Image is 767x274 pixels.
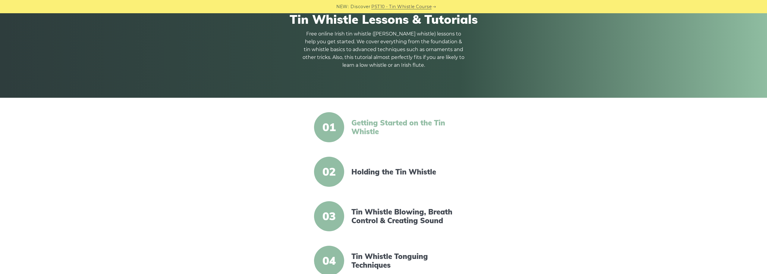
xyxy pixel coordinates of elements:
[351,208,455,225] a: Tin Whistle Blowing, Breath Control & Creating Sound
[371,3,432,10] a: PST10 - Tin Whistle Course
[351,168,455,176] a: Holding the Tin Whistle
[314,157,344,187] span: 02
[314,201,344,231] span: 03
[336,3,349,10] span: NEW:
[351,252,455,269] a: Tin Whistle Tonguing Techniques
[350,3,370,10] span: Discover
[314,112,344,142] span: 01
[351,119,455,136] a: Getting Started on the Tin Whistle
[214,12,554,26] h1: Tin Whistle Lessons & Tutorials
[302,30,465,69] p: Free online Irish tin whistle ([PERSON_NAME] whistle) lessons to help you get started. We cover e...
